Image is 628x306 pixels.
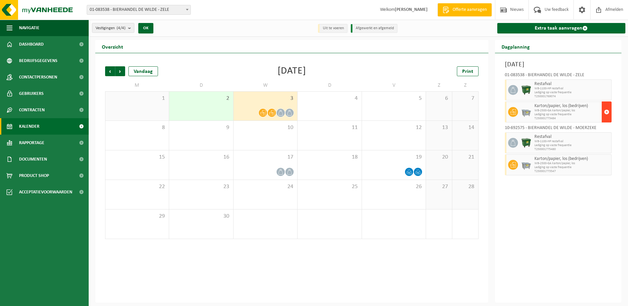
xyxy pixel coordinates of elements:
[117,26,125,30] count: (4/4)
[234,79,298,91] td: W
[19,69,57,85] span: Contactpersonen
[395,7,428,12] strong: [PERSON_NAME]
[115,66,125,76] span: Volgende
[19,167,49,184] span: Product Shop
[426,79,452,91] td: Z
[521,138,531,148] img: WB-1100-HPE-GN-01
[456,154,475,161] span: 21
[534,134,610,140] span: Restafval
[534,162,610,165] span: WB-2500-GA karton/papier, los
[365,124,422,131] span: 12
[534,165,610,169] span: Lediging op vaste frequentie
[128,66,158,76] div: Vandaag
[429,154,449,161] span: 20
[96,23,125,33] span: Vestigingen
[534,140,610,143] span: WB-1100-HP restafval
[505,126,612,132] div: 10-692575 - BIERHANDEL DE WILDE - MOERZEKE
[534,81,610,87] span: Restafval
[495,40,536,53] h2: Dagplanning
[301,124,358,131] span: 11
[172,124,230,131] span: 9
[505,73,612,79] div: 01-083538 - BIERHANDEL DE WILDE - ZELE
[456,124,475,131] span: 14
[437,3,492,16] a: Offerte aanvragen
[462,69,473,74] span: Print
[534,91,610,95] span: Lediging op vaste frequentie
[87,5,191,15] span: 01-083538 - BIERHANDEL DE WILDE - ZELE
[92,23,134,33] button: Vestigingen(4/4)
[456,95,475,102] span: 7
[105,66,115,76] span: Vorige
[19,102,45,118] span: Contracten
[109,183,166,190] span: 22
[172,154,230,161] span: 16
[301,154,358,161] span: 18
[534,143,610,147] span: Lediging op vaste frequentie
[237,183,294,190] span: 24
[301,183,358,190] span: 25
[429,183,449,190] span: 27
[109,154,166,161] span: 15
[534,169,610,173] span: T250001773547
[365,183,422,190] span: 26
[87,5,191,14] span: 01-083538 - BIERHANDEL DE WILDE - ZELE
[109,213,166,220] span: 29
[169,79,233,91] td: D
[497,23,626,33] a: Extra taak aanvragen
[365,154,422,161] span: 19
[534,103,600,109] span: Karton/papier, los (bedrijven)
[19,184,72,200] span: Acceptatievoorwaarden
[19,36,44,53] span: Dashboard
[237,124,294,131] span: 10
[362,79,426,91] td: V
[452,79,479,91] td: Z
[521,85,531,95] img: WB-1100-HPE-GN-01
[19,53,57,69] span: Bedrijfsgegevens
[365,95,422,102] span: 5
[172,183,230,190] span: 23
[429,95,449,102] span: 6
[237,154,294,161] span: 17
[457,66,479,76] a: Print
[534,117,600,120] span: T250001773484
[19,20,39,36] span: Navigatie
[521,107,531,117] img: WB-2500-GAL-GY-01
[534,87,610,91] span: WB-1100-HP restafval
[456,183,475,190] span: 28
[451,7,488,13] span: Offerte aanvragen
[534,113,600,117] span: Lediging op vaste frequentie
[172,95,230,102] span: 2
[534,156,610,162] span: Karton/papier, los (bedrijven)
[105,79,169,91] td: M
[351,24,397,33] li: Afgewerkt en afgemeld
[19,118,39,135] span: Kalender
[138,23,153,33] button: OK
[19,135,44,151] span: Rapportage
[109,124,166,131] span: 8
[521,160,531,170] img: WB-2500-GAL-GY-01
[298,79,362,91] td: D
[109,95,166,102] span: 1
[318,24,348,33] li: Uit te voeren
[505,60,612,70] h3: [DATE]
[237,95,294,102] span: 3
[534,95,610,98] span: T250001769074
[95,40,130,53] h2: Overzicht
[172,213,230,220] span: 30
[19,151,47,167] span: Documenten
[534,147,610,151] span: T250001775480
[301,95,358,102] span: 4
[534,109,600,113] span: WB-2500-GA karton/papier, los
[19,85,44,102] span: Gebruikers
[429,124,449,131] span: 13
[278,66,306,76] div: [DATE]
